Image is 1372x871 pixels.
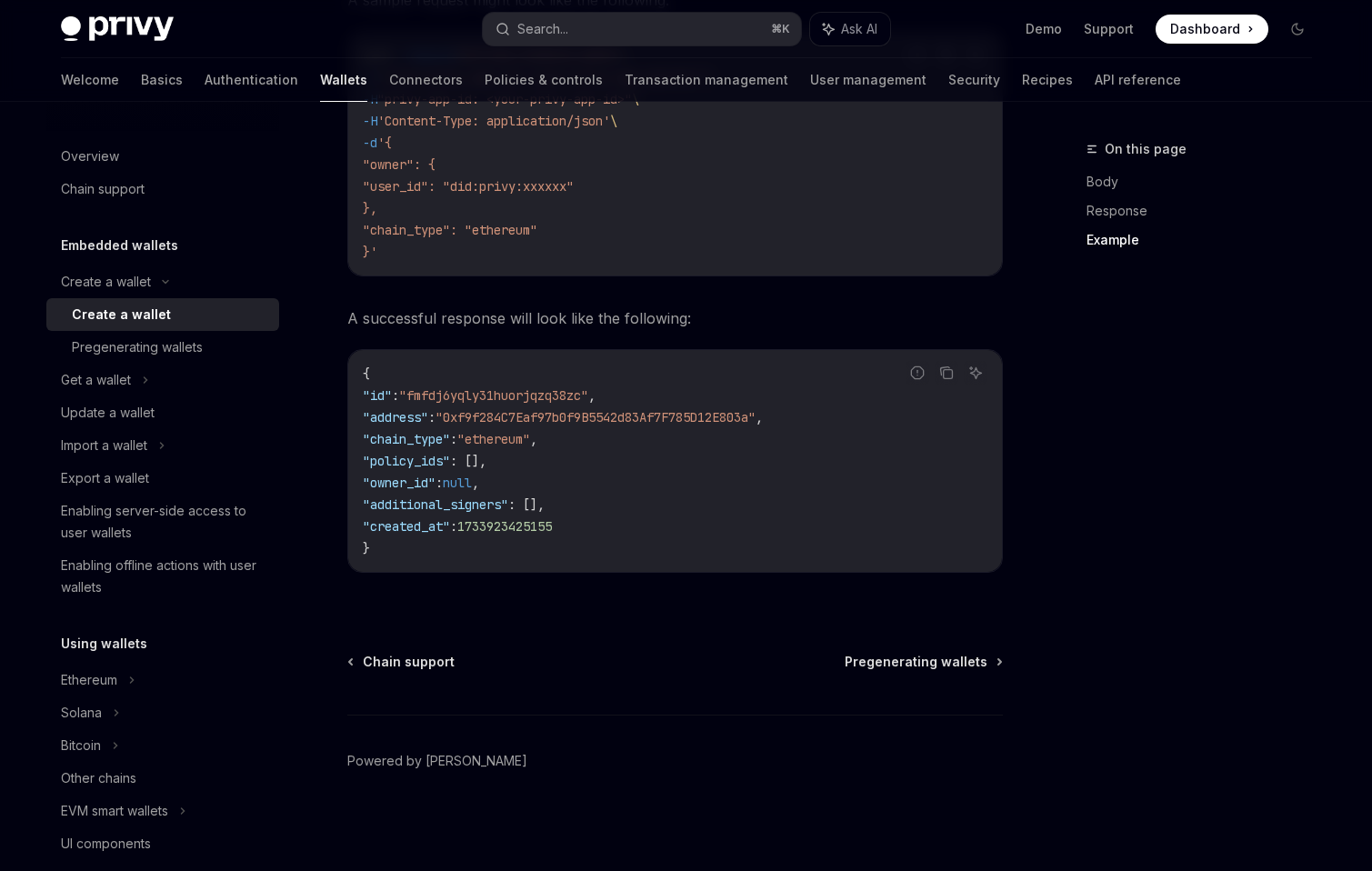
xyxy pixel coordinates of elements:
[61,402,155,424] div: Update a wallet
[363,409,428,425] span: "address"
[1087,225,1327,255] a: Example
[588,387,596,404] span: ,
[363,91,377,107] span: -H
[347,752,527,770] a: Powered by [PERSON_NAME]
[320,58,367,102] a: Wallets
[61,178,145,200] div: Chain support
[610,113,617,129] span: \
[46,827,279,860] a: UI components
[46,298,279,331] a: Create a wallet
[450,431,457,447] span: :
[457,518,552,535] span: 1733923425155
[61,767,136,789] div: Other chains
[377,113,610,129] span: 'Content-Type: application/json'
[72,336,203,358] div: Pregenerating wallets
[61,145,119,167] div: Overview
[1283,15,1312,44] button: Toggle dark mode
[61,555,268,598] div: Enabling offline actions with user wallets
[363,113,377,129] span: -H
[61,467,149,489] div: Export a wallet
[349,653,455,671] a: Chain support
[363,156,436,173] span: "owner": {
[1084,20,1134,38] a: Support
[363,200,377,216] span: },
[389,58,463,102] a: Connectors
[845,653,1001,671] a: Pregenerating wallets
[46,495,279,549] a: Enabling server-side access to user wallets
[46,396,279,429] a: Update a wallet
[61,58,119,102] a: Welcome
[141,58,183,102] a: Basics
[363,518,450,535] span: "created_at"
[632,91,639,107] span: \
[483,13,801,45] button: Search...⌘K
[1087,167,1327,196] a: Body
[72,304,171,325] div: Create a wallet
[948,58,1000,102] a: Security
[61,435,147,456] div: Import a wallet
[46,331,279,364] a: Pregenerating wallets
[377,91,632,107] span: "privy-app-id: <your-privy-app-id>"
[472,475,479,491] span: ,
[485,58,603,102] a: Policies & controls
[61,800,168,822] div: EVM smart wallets
[508,496,545,513] span: : [],
[46,173,279,205] a: Chain support
[1022,58,1073,102] a: Recipes
[450,518,457,535] span: :
[61,16,174,42] img: dark logo
[61,833,151,855] div: UI components
[1105,138,1187,160] span: On this page
[205,58,298,102] a: Authentication
[841,20,877,38] span: Ask AI
[906,361,929,385] button: Report incorrect code
[1095,58,1181,102] a: API reference
[61,369,131,391] div: Get a wallet
[377,135,392,151] span: '{
[61,271,151,293] div: Create a wallet
[363,135,377,151] span: -d
[363,178,574,195] span: "user_id": "did:privy:xxxxxx"
[810,13,890,45] button: Ask AI
[363,475,436,491] span: "owner_id"
[61,702,102,724] div: Solana
[61,669,117,691] div: Ethereum
[530,431,537,447] span: ,
[399,387,588,404] span: "fmfdj6yqly31huorjqzq38zc"
[935,361,958,385] button: Copy the contents from the code block
[1156,15,1268,44] a: Dashboard
[810,58,926,102] a: User management
[46,549,279,604] a: Enabling offline actions with user wallets
[61,235,178,256] h5: Embedded wallets
[46,140,279,173] a: Overview
[771,22,790,36] span: ⌘ K
[363,540,370,556] span: }
[443,475,472,491] span: null
[46,462,279,495] a: Export a wallet
[428,409,436,425] span: :
[363,453,450,469] span: "policy_ids"
[436,475,443,491] span: :
[363,244,377,260] span: }'
[46,762,279,795] a: Other chains
[457,431,530,447] span: "ethereum"
[1026,20,1062,38] a: Demo
[363,496,508,513] span: "additional_signers"
[61,735,101,756] div: Bitcoin
[61,500,268,544] div: Enabling server-side access to user wallets
[517,18,568,40] div: Search...
[363,387,392,404] span: "id"
[1087,196,1327,225] a: Response
[392,387,399,404] span: :
[436,409,756,425] span: "0xf9f284C7Eaf97b0f9B5542d83Af7F785D12E803a"
[363,431,450,447] span: "chain_type"
[964,361,987,385] button: Ask AI
[756,409,763,425] span: ,
[363,365,370,382] span: {
[1170,20,1240,38] span: Dashboard
[363,653,455,671] span: Chain support
[347,305,1003,331] span: A successful response will look like the following:
[61,633,147,655] h5: Using wallets
[450,453,486,469] span: : [],
[625,58,788,102] a: Transaction management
